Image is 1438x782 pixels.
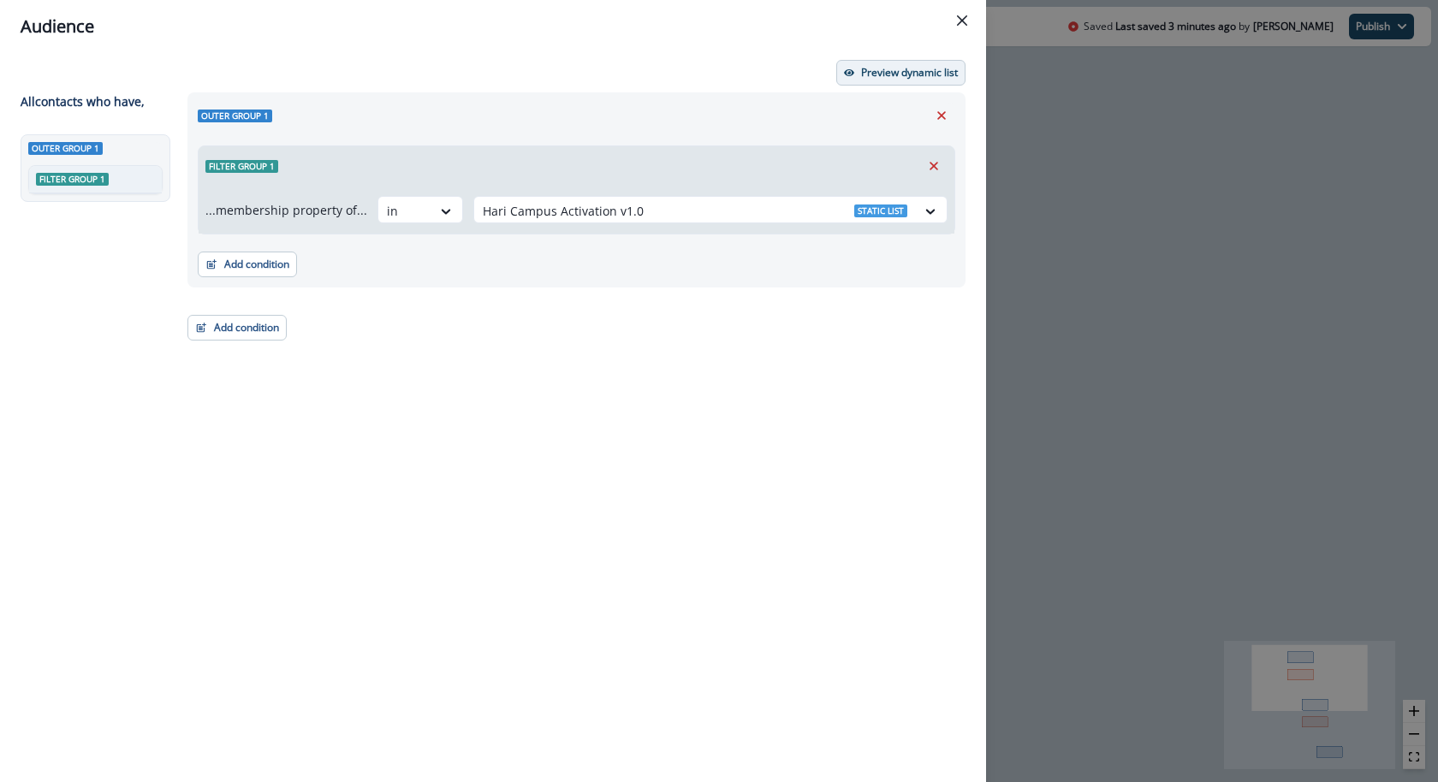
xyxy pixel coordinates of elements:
[21,92,145,110] p: All contact s who have,
[920,153,948,179] button: Remove
[205,201,367,219] p: ...membership property of...
[36,173,109,186] span: Filter group 1
[187,315,287,341] button: Add condition
[21,14,966,39] div: Audience
[836,60,966,86] button: Preview dynamic list
[928,103,955,128] button: Remove
[28,142,103,155] span: Outer group 1
[198,110,272,122] span: Outer group 1
[198,252,297,277] button: Add condition
[861,67,958,79] p: Preview dynamic list
[948,7,976,34] button: Close
[205,160,278,173] span: Filter group 1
